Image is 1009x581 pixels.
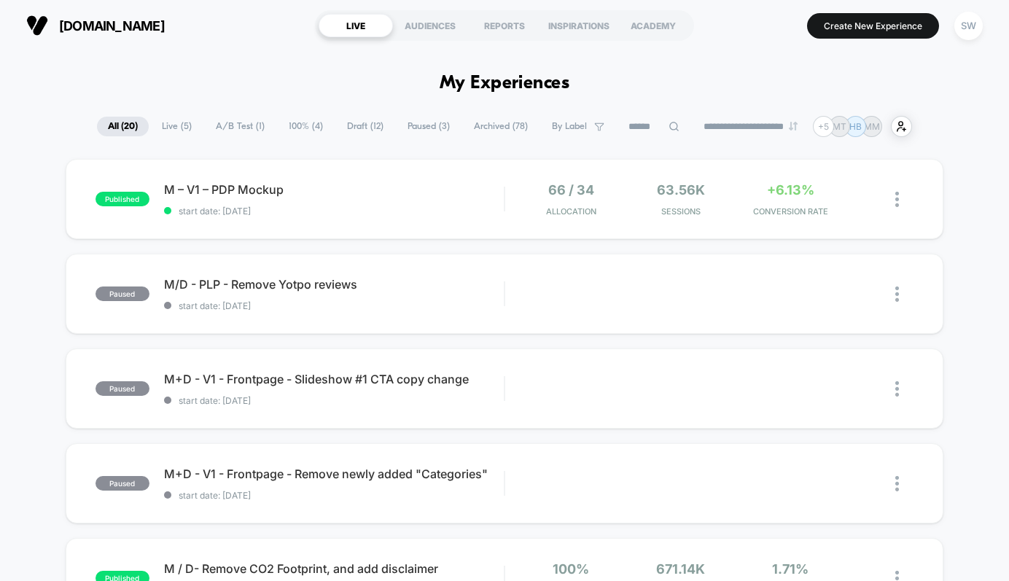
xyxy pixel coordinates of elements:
div: LIVE [319,14,393,37]
div: AUDIENCES [393,14,467,37]
span: 100% [553,561,589,577]
button: [DOMAIN_NAME] [22,14,169,37]
img: close [895,192,899,207]
span: start date: [DATE] [164,206,504,217]
span: Draft ( 12 ) [336,117,394,136]
span: +6.13% [767,182,814,198]
div: INSPIRATIONS [542,14,616,37]
p: MT [833,121,846,132]
img: Visually logo [26,15,48,36]
span: M+D - V1 - Frontpage - Slideshow #1 CTA copy change [164,372,504,386]
span: M/D - PLP - Remove Yotpo reviews [164,277,504,292]
img: close [895,381,899,397]
img: close [895,476,899,491]
img: end [789,122,798,130]
span: Allocation [546,206,596,217]
span: Paused ( 3 ) [397,117,461,136]
span: [DOMAIN_NAME] [59,18,165,34]
img: close [895,286,899,302]
span: start date: [DATE] [164,490,504,501]
span: start date: [DATE] [164,395,504,406]
span: start date: [DATE] [164,300,504,311]
div: REPORTS [467,14,542,37]
span: paused [96,476,149,491]
span: A/B Test ( 1 ) [205,117,276,136]
div: + 5 [813,116,834,137]
button: SW [950,11,987,41]
span: published [96,192,149,206]
span: M – V1 – PDP Mockup [164,182,504,197]
span: 1.71% [772,561,809,577]
button: Create New Experience [807,13,939,39]
span: M / D- Remove CO2 Footprint, and add disclaimer [164,561,504,576]
h1: My Experiences [440,73,570,94]
span: 100% ( 4 ) [278,117,334,136]
span: paused [96,286,149,301]
span: M+D - V1 - Frontpage - Remove newly added "Categories" [164,467,504,481]
span: Live ( 5 ) [151,117,203,136]
span: 671.14k [656,561,705,577]
span: All ( 20 ) [97,117,149,136]
span: By Label [552,121,587,132]
p: MM [864,121,880,132]
span: Sessions [629,206,732,217]
p: HB [849,121,862,132]
span: 66 / 34 [548,182,594,198]
div: SW [954,12,983,40]
span: CONVERSION RATE [739,206,842,217]
span: 63.56k [657,182,705,198]
span: Archived ( 78 ) [463,117,539,136]
span: paused [96,381,149,396]
div: ACADEMY [616,14,690,37]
